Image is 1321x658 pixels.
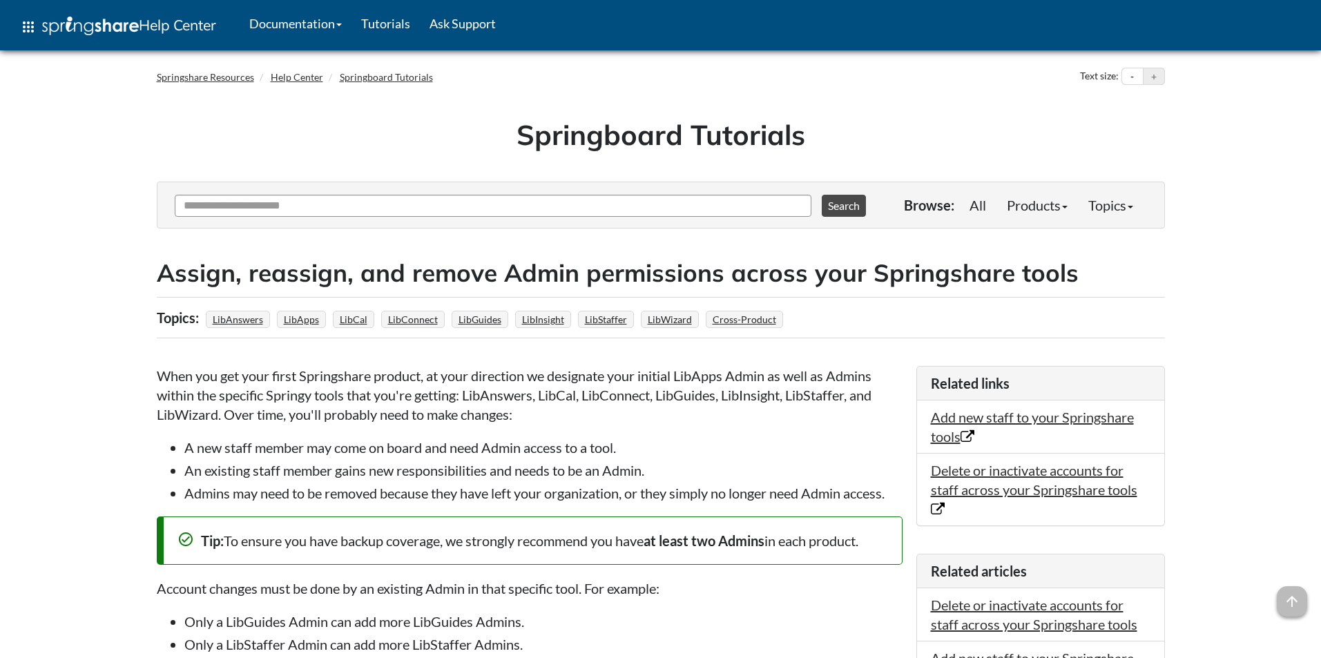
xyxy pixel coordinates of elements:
li: Admins may need to be removed because they have left your organization, or they simply no longer ... [184,483,903,503]
a: Springshare Resources [157,71,254,83]
a: Add new staff to your Springshare tools [931,409,1134,445]
li: Only a LibStaffer Admin can add more LibStaffer Admins. [184,635,903,654]
a: Springboard Tutorials [340,71,433,83]
span: apps [20,19,37,35]
li: A new staff member may come on board and need Admin access to a tool. [184,438,903,457]
strong: at least two Admins [644,532,764,549]
a: LibApps [282,309,321,329]
a: LibGuides [456,309,503,329]
span: Help Center [139,16,216,34]
p: Account changes must be done by an existing Admin in that specific tool. For example: [157,579,903,598]
h2: Assign, reassign, and remove Admin permissions across your Springshare tools [157,256,1165,290]
a: Tutorials [351,6,420,41]
a: Products [996,191,1078,219]
button: Decrease text size [1122,68,1143,85]
span: Related links [931,375,1010,391]
a: LibCal [338,309,369,329]
strong: Tip: [201,532,224,549]
p: Browse: [904,195,954,215]
a: All [959,191,996,219]
a: apps Help Center [10,6,226,48]
a: Cross-Product [711,309,778,329]
a: LibStaffer [583,309,629,329]
div: To ensure you have backup coverage, we strongly recommend you have in each product. [157,516,903,565]
button: Search [822,195,866,217]
div: Topics: [157,304,202,331]
a: Help Center [271,71,323,83]
li: Only a LibGuides Admin can add more LibGuides Admins. [184,612,903,631]
span: Related articles [931,563,1027,579]
a: Documentation [240,6,351,41]
a: Delete or inactivate accounts for staff across your Springshare tools [931,462,1137,517]
li: An existing staff member gains new responsibilities and needs to be an Admin. [184,461,903,480]
div: Text size: [1077,68,1121,86]
a: LibInsight [520,309,566,329]
a: Topics [1078,191,1144,219]
a: Delete or inactivate accounts for staff across your Springshare tools [931,597,1137,632]
a: arrow_upward [1277,588,1307,604]
a: LibConnect [386,309,440,329]
span: arrow_upward [1277,586,1307,617]
span: check_circle [177,531,194,548]
a: Ask Support [420,6,505,41]
button: Increase text size [1144,68,1164,85]
img: Springshare [42,17,139,35]
h1: Springboard Tutorials [167,115,1155,154]
a: LibAnswers [211,309,265,329]
p: When you get your first Springshare product, at your direction we designate your initial LibApps ... [157,366,903,424]
a: LibWizard [646,309,694,329]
